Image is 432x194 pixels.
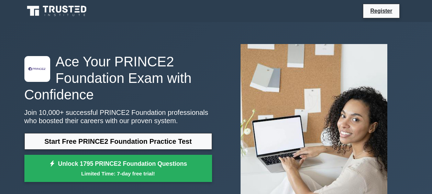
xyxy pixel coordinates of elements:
p: Join 10,000+ successful PRINCE2 Foundation professionals who boosted their careers with our prove... [24,108,212,125]
a: Register [366,7,396,15]
a: Start Free PRINCE2 Foundation Practice Test [24,133,212,150]
small: Limited Time: 7-day free trial! [33,170,203,177]
a: Unlock 1795 PRINCE2 Foundation QuestionsLimited Time: 7-day free trial! [24,155,212,182]
h1: Ace Your PRINCE2 Foundation Exam with Confidence [24,53,212,103]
